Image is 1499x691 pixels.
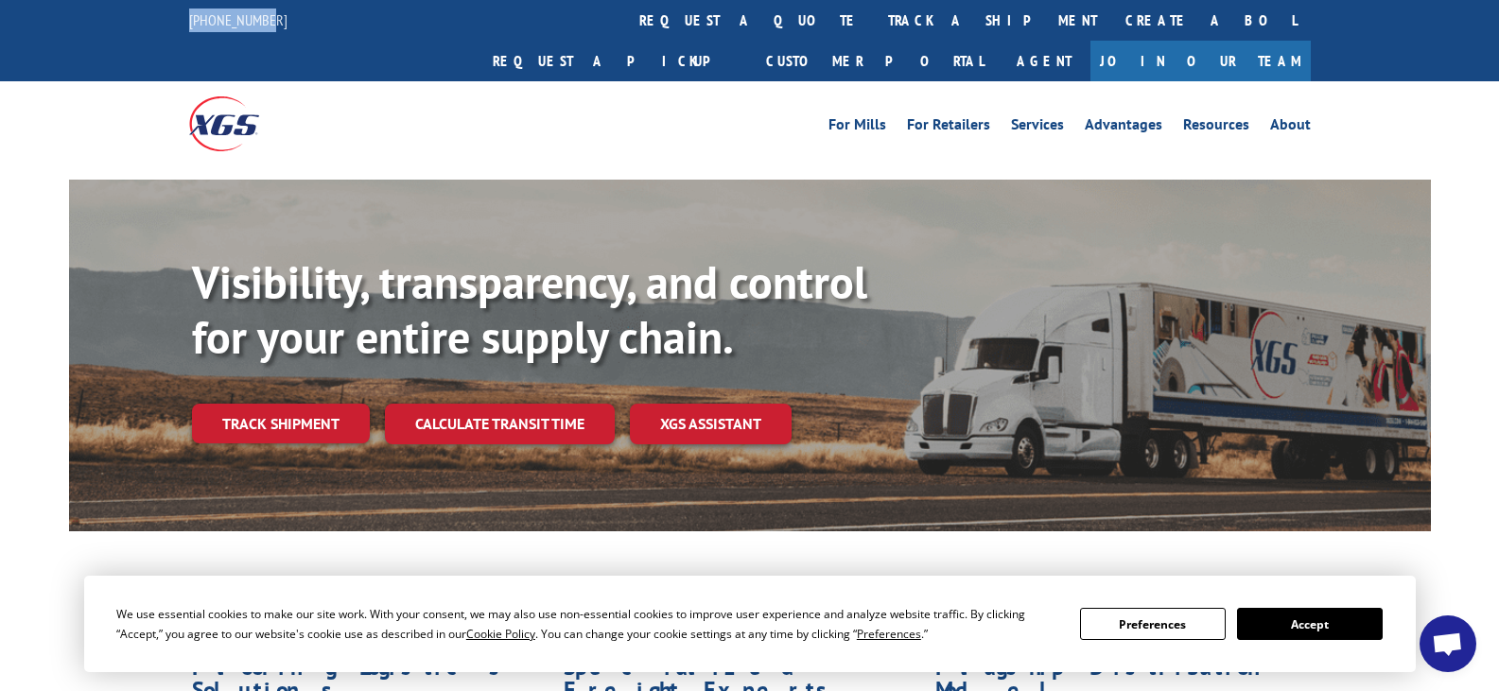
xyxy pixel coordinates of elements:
[1011,117,1064,138] a: Services
[857,626,921,642] span: Preferences
[630,404,792,444] a: XGS ASSISTANT
[828,117,886,138] a: For Mills
[192,404,370,443] a: Track shipment
[1270,117,1311,138] a: About
[1420,615,1476,672] a: Chat abierto
[1090,41,1311,81] a: Join Our Team
[1080,608,1226,640] button: Preferences
[84,576,1416,672] div: Cookie Consent Prompt
[116,604,1057,644] div: We use essential cookies to make our site work. With your consent, we may also use non-essential ...
[466,626,535,642] span: Cookie Policy
[479,41,752,81] a: Request a pickup
[1237,608,1383,640] button: Accept
[385,404,615,444] a: Calculate transit time
[192,252,867,366] b: Visibility, transparency, and control for your entire supply chain.
[1085,117,1162,138] a: Advantages
[998,41,1090,81] a: Agent
[1183,117,1249,138] a: Resources
[189,10,288,29] a: [PHONE_NUMBER]
[907,117,990,138] a: For Retailers
[752,41,998,81] a: Customer Portal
